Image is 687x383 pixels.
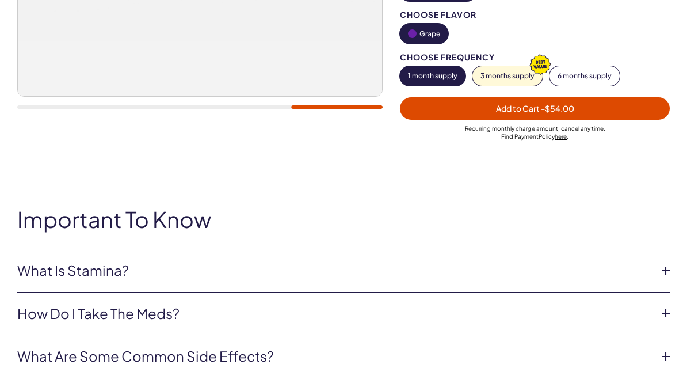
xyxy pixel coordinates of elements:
h2: Important To Know [17,207,670,232]
span: Add to Cart [496,103,574,113]
span: - $54.00 [541,103,574,113]
button: 1 month supply [400,66,465,86]
button: 6 months supply [549,66,620,86]
button: 3 months supply [472,66,543,86]
a: here [555,133,567,140]
a: What are some common side effects? [17,347,651,366]
a: How do I take the Meds? [17,304,651,324]
a: What Is Stamina? [17,261,651,280]
span: Find Payment [501,133,539,140]
div: Recurring monthly charge amount , cancel any time. Policy . [400,124,670,141]
button: Grape [400,24,448,44]
div: Choose Frequency [400,53,670,62]
div: Choose Flavor [400,10,670,19]
button: Add to Cart -$54.00 [400,97,670,120]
